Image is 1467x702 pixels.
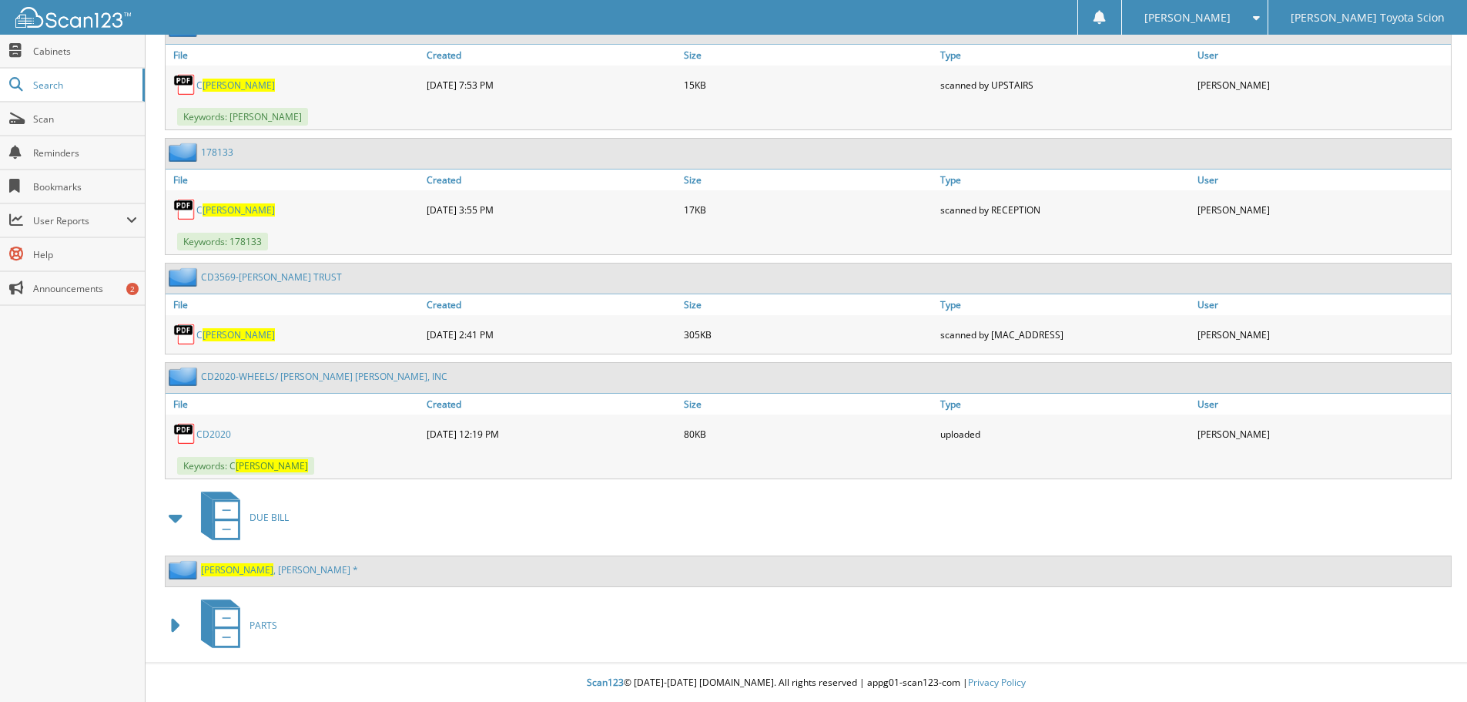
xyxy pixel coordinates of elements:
[33,248,137,261] span: Help
[680,170,937,190] a: Size
[1144,13,1231,22] span: [PERSON_NAME]
[423,418,680,449] div: [DATE] 12:19 PM
[236,459,308,472] span: [PERSON_NAME]
[33,146,137,160] span: Reminders
[146,664,1467,702] div: © [DATE]-[DATE] [DOMAIN_NAME]. All rights reserved | appg01-scan123-com |
[936,294,1194,315] a: Type
[173,198,196,221] img: PDF.png
[196,428,231,441] a: CD2020
[177,457,314,475] span: Keywords: C
[201,370,447,383] a: CD2020-WHEELS/ [PERSON_NAME] [PERSON_NAME], INC
[936,194,1194,225] div: scanned by RECEPTION
[423,45,680,65] a: Created
[33,282,137,295] span: Announcements
[166,394,423,415] a: File
[169,560,201,579] img: folder2.png
[1194,319,1451,350] div: [PERSON_NAME]
[1194,294,1451,315] a: User
[203,203,275,217] span: [PERSON_NAME]
[169,143,201,162] img: folder2.png
[173,73,196,96] img: PDF.png
[423,394,680,415] a: Created
[680,418,937,449] div: 80KB
[15,7,131,28] img: scan123-logo-white.svg
[936,69,1194,100] div: scanned by UPSTAIRS
[1194,394,1451,415] a: User
[201,563,273,576] span: [PERSON_NAME]
[1194,45,1451,65] a: User
[423,319,680,350] div: [DATE] 2:41 PM
[423,294,680,315] a: Created
[201,563,358,576] a: [PERSON_NAME], [PERSON_NAME] *
[250,511,289,524] span: DUE BILL
[1194,69,1451,100] div: [PERSON_NAME]
[196,328,275,341] a: C[PERSON_NAME]
[936,170,1194,190] a: Type
[196,203,275,217] a: C[PERSON_NAME]
[936,319,1194,350] div: scanned by [MAC_ADDRESS]
[169,367,201,386] img: folder2.png
[423,69,680,100] div: [DATE] 7:53 PM
[680,194,937,225] div: 17KB
[166,294,423,315] a: File
[1194,418,1451,449] div: [PERSON_NAME]
[203,79,275,92] span: [PERSON_NAME]
[33,79,135,92] span: Search
[177,108,308,126] span: Keywords: [PERSON_NAME]
[936,418,1194,449] div: uploaded
[203,328,275,341] span: [PERSON_NAME]
[169,267,201,287] img: folder2.png
[192,487,289,548] a: DUE BILL
[126,283,139,295] div: 2
[33,45,137,58] span: Cabinets
[680,69,937,100] div: 15KB
[33,113,137,126] span: Scan
[201,270,342,284] a: CD3569-[PERSON_NAME] TRUST
[1291,13,1445,22] span: [PERSON_NAME] Toyota Scion
[968,676,1026,689] a: Privacy Policy
[196,79,275,92] a: C[PERSON_NAME]
[587,676,624,689] span: Scan123
[680,294,937,315] a: Size
[173,323,196,346] img: PDF.png
[680,394,937,415] a: Size
[680,45,937,65] a: Size
[680,319,937,350] div: 305KB
[1194,170,1451,190] a: User
[936,394,1194,415] a: Type
[33,214,126,227] span: User Reports
[201,146,233,159] a: 178133
[250,619,277,632] span: PARTS
[166,45,423,65] a: File
[1390,628,1467,702] iframe: Chat Widget
[1194,194,1451,225] div: [PERSON_NAME]
[423,194,680,225] div: [DATE] 3:55 PM
[166,170,423,190] a: File
[33,180,137,193] span: Bookmarks
[192,595,277,656] a: PARTS
[936,45,1194,65] a: Type
[173,422,196,445] img: PDF.png
[177,233,268,250] span: Keywords: 178133
[423,170,680,190] a: Created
